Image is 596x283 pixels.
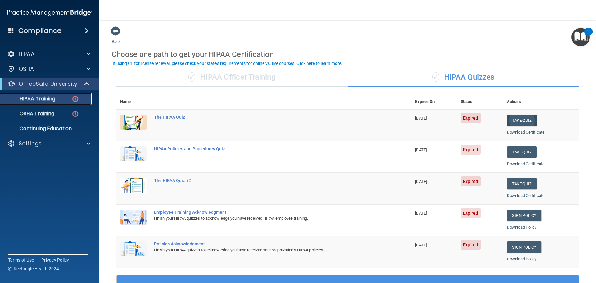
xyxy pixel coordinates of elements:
a: Settings [7,140,90,147]
span: [DATE] [415,243,427,247]
a: Download Certificate [507,193,544,198]
span: Expired [461,176,481,186]
th: Name [116,94,150,109]
div: Choose one path to get your HIPAA Certification [112,45,584,63]
p: Continuing Education [4,126,89,132]
div: HIPAA Quizzes [348,68,579,87]
p: OSHA Training [4,111,54,117]
span: [DATE] [415,179,427,184]
a: Back [112,32,121,44]
a: Sign Policy [507,210,541,221]
div: 2 [587,32,589,40]
button: Take Quiz [507,115,537,126]
span: [DATE] [415,148,427,152]
p: OSHA [19,65,34,73]
p: HIPAA Training [4,96,55,102]
div: Finish your HIPAA quizzes to acknowledge you have received HIPAA employee training. [154,215,380,222]
p: Settings [19,140,42,147]
th: Actions [503,94,579,109]
a: Sign Policy [507,241,541,253]
div: HIPAA Policies and Procedures Quiz [154,146,380,151]
p: OfficeSafe University [19,80,77,88]
th: Status [457,94,503,109]
span: Expired [461,113,481,123]
div: If using CE for license renewal, please check your state's requirements for online vs. live cours... [113,61,342,66]
button: If using CE for license renewal, please check your state's requirements for online vs. live cours... [112,60,343,66]
a: OfficeSafe University [7,80,90,88]
th: Expires On [411,94,457,109]
a: Download Certificate [507,162,544,166]
a: Privacy Policy [41,257,69,263]
img: PMB logo [7,7,92,19]
span: [DATE] [415,211,427,216]
img: danger-circle.6113f641.png [71,110,79,118]
div: The HIPAA Quiz #2 [154,178,380,183]
span: Expired [461,240,481,250]
h4: Compliance [18,26,61,35]
a: Download Policy [507,225,537,230]
a: Terms of Use [8,257,34,263]
button: Take Quiz [507,146,537,158]
span: ✓ [432,72,439,82]
div: Policies Acknowledgment [154,241,380,246]
img: danger-circle.6113f641.png [71,95,79,103]
span: [DATE] [415,116,427,121]
a: OSHA [7,65,90,73]
span: ✓ [188,72,195,82]
span: Expired [461,145,481,155]
div: Finish your HIPAA quizzes to acknowledge you have received your organization’s HIPAA policies. [154,246,380,254]
div: The HIPAA Quiz [154,115,380,120]
a: Download Certificate [507,130,544,135]
div: Employee Training Acknowledgment [154,210,380,215]
button: Open Resource Center, 2 new notifications [571,28,590,46]
a: HIPAA [7,50,90,58]
p: HIPAA [19,50,34,58]
div: HIPAA Officer Training [116,68,348,87]
button: Take Quiz [507,178,537,189]
span: Expired [461,208,481,218]
span: Ⓒ Rectangle Health 2024 [8,266,59,272]
a: Download Policy [507,257,537,261]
